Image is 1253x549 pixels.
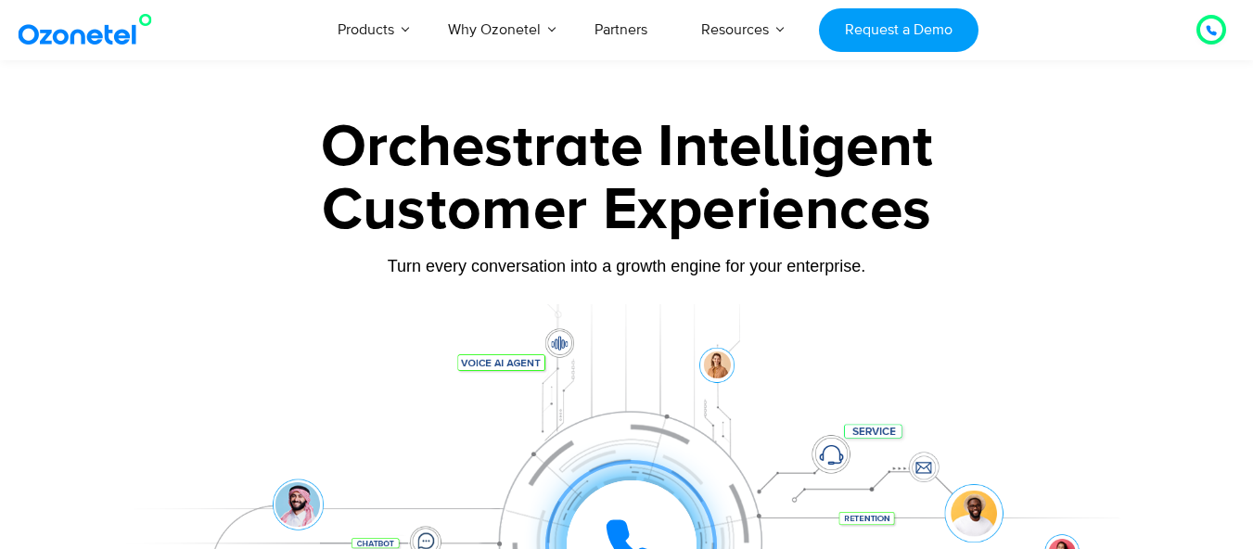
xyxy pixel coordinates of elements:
div: Turn every conversation into a growth engine for your enterprise. [47,256,1207,276]
div: Customer Experiences [47,166,1207,255]
div: Orchestrate Intelligent [47,118,1207,177]
a: Request a Demo [819,8,978,52]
